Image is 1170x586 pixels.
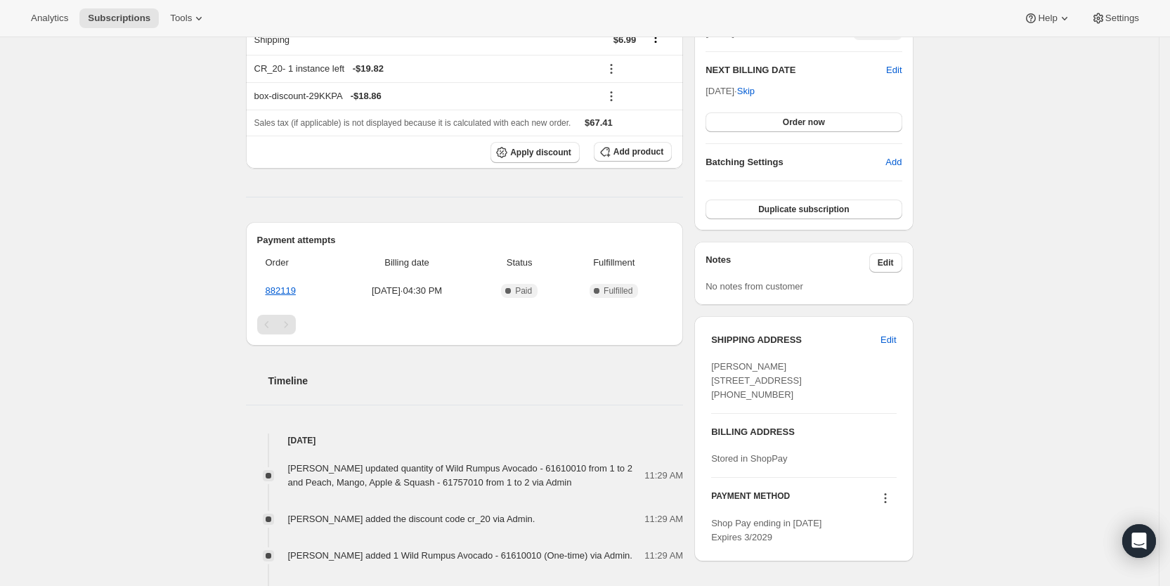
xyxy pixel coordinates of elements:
span: Help [1038,13,1057,24]
h4: [DATE] [246,434,684,448]
button: Add [877,151,910,174]
div: box-discount-29KKPA [254,89,592,103]
button: Edit [869,253,902,273]
span: Shop Pay ending in [DATE] Expires 3/2029 [711,518,821,542]
button: Subscriptions [79,8,159,28]
span: - $18.86 [351,89,382,103]
button: Skip [729,80,763,103]
span: Fulfillment [564,256,663,270]
button: Edit [872,329,904,351]
span: Status [483,256,556,270]
span: Analytics [31,13,68,24]
span: No notes from customer [706,281,803,292]
button: Add product [594,142,672,162]
button: Order now [706,112,902,132]
button: Shipping actions [644,30,667,46]
span: $67.41 [585,117,613,128]
h2: Timeline [268,374,684,388]
h3: BILLING ADDRESS [711,425,896,439]
span: Order now [783,117,825,128]
span: Stored in ShopPay [711,453,787,464]
span: Paid [515,285,532,297]
button: Tools [162,8,214,28]
button: Edit [886,63,902,77]
span: [PERSON_NAME] [STREET_ADDRESS] [PHONE_NUMBER] [711,361,802,400]
span: [PERSON_NAME] updated quantity of Wild Rumpus Avocado - 61610010 from 1 to 2 and Peach, Mango, Ap... [288,463,632,488]
span: Apply discount [510,147,571,158]
span: $6.99 [613,34,637,45]
span: Sales tax (if applicable) is not displayed because it is calculated with each new order. [254,118,571,128]
span: Fulfilled [604,285,632,297]
span: 11:29 AM [644,549,683,563]
span: Subscriptions [88,13,150,24]
span: 11:29 AM [644,512,683,526]
h3: Notes [706,253,869,273]
span: Edit [880,333,896,347]
h3: PAYMENT METHOD [711,490,790,509]
span: - $19.82 [353,62,384,76]
th: Shipping [246,24,465,55]
span: 11:29 AM [644,469,683,483]
nav: Pagination [257,315,672,334]
span: Settings [1105,13,1139,24]
span: [PERSON_NAME] added 1 Wild Rumpus Avocado - 61610010 (One-time) via Admin. [288,550,632,561]
button: Settings [1083,8,1148,28]
h6: Batching Settings [706,155,885,169]
span: Billing date [339,256,474,270]
button: Duplicate subscription [706,200,902,219]
span: Skip [737,84,755,98]
span: Edit [878,257,894,268]
button: Apply discount [490,142,580,163]
button: Analytics [22,8,77,28]
div: CR_20 - 1 instance left [254,62,592,76]
span: Add [885,155,902,169]
div: Open Intercom Messenger [1122,524,1156,558]
h2: Payment attempts [257,233,672,247]
span: [PERSON_NAME] added the discount code cr_20 via Admin. [288,514,535,524]
span: Duplicate subscription [758,204,849,215]
th: Order [257,247,336,278]
h3: SHIPPING ADDRESS [711,333,880,347]
a: 882119 [266,285,296,296]
span: Add product [613,146,663,157]
span: [DATE] · [706,86,755,96]
h2: NEXT BILLING DATE [706,63,886,77]
button: Help [1015,8,1079,28]
span: [DATE] · 04:30 PM [339,284,474,298]
span: Tools [170,13,192,24]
